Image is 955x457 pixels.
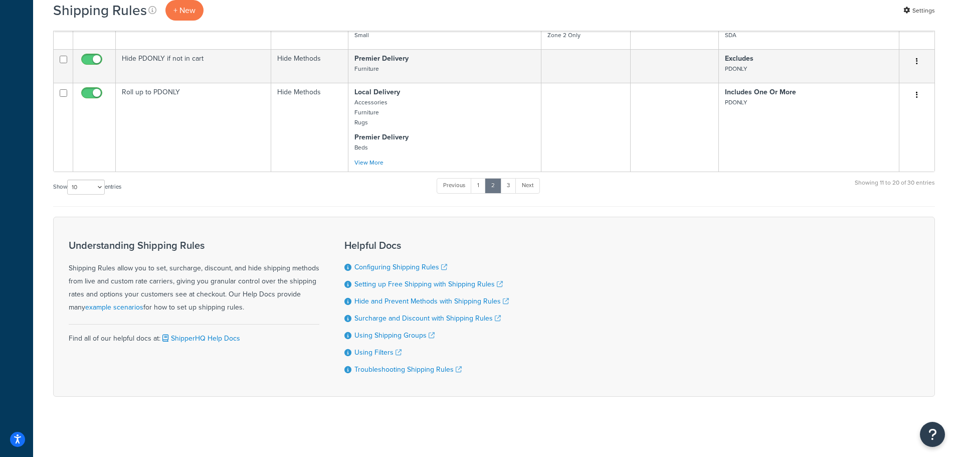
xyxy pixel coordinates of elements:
[354,279,503,289] a: Setting up Free Shipping with Shipping Rules
[725,87,796,97] strong: Includes One Or More
[354,347,402,358] a: Using Filters
[116,83,271,172] td: Roll up to PDONLY
[53,180,121,195] label: Show entries
[725,31,736,40] small: SDA
[354,87,400,97] strong: Local Delivery
[354,158,384,167] a: View More
[160,333,240,344] a: ShipperHQ Help Docs
[354,143,368,152] small: Beds
[471,178,486,193] a: 1
[354,364,462,375] a: Troubleshooting Shipping Rules
[69,240,319,314] div: Shipping Rules allow you to set, surcharge, discount, and hide shipping methods from live and cus...
[354,313,501,324] a: Surcharge and Discount with Shipping Rules
[354,53,409,64] strong: Premier Delivery
[500,178,516,193] a: 3
[354,330,435,341] a: Using Shipping Groups
[437,178,472,193] a: Previous
[344,240,509,251] h3: Helpful Docs
[116,16,271,49] td: Roll up to SDA (from PF)
[271,83,348,172] td: Hide Methods
[354,132,409,142] strong: Premier Delivery
[116,49,271,83] td: Hide PDONLY if not in cart
[271,16,348,49] td: Hide Methods
[354,98,388,127] small: Accessories Furniture Rugs
[855,177,935,199] div: Showing 11 to 20 of 30 entries
[515,178,540,193] a: Next
[271,49,348,83] td: Hide Methods
[53,1,147,20] h1: Shipping Rules
[725,64,747,73] small: PDONLY
[69,324,319,345] div: Find all of our helpful docs at:
[85,302,143,313] a: example scenarios
[354,31,369,40] small: Small
[67,180,105,195] select: Showentries
[354,64,379,73] small: Furniture
[725,53,753,64] strong: Excludes
[485,178,501,193] a: 2
[354,296,509,307] a: Hide and Prevent Methods with Shipping Rules
[903,4,935,18] a: Settings
[920,422,945,447] button: Open Resource Center
[354,262,447,272] a: Configuring Shipping Rules
[725,98,747,107] small: PDONLY
[69,240,319,251] h3: Understanding Shipping Rules
[547,31,581,40] small: Zone 2 Only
